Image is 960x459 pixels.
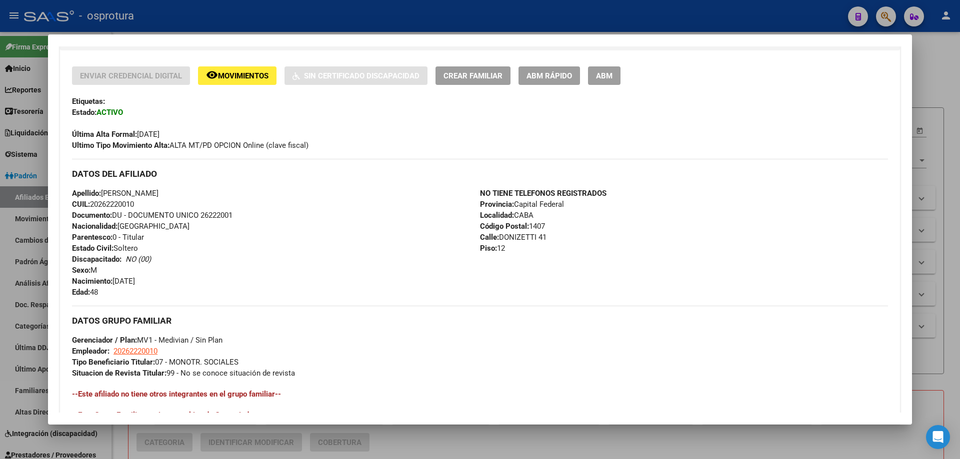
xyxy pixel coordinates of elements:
[72,168,888,179] h3: DATOS DEL AFILIADO
[72,266,97,275] span: M
[480,233,499,242] strong: Calle:
[72,108,96,117] strong: Estado:
[526,71,572,80] span: ABM Rápido
[72,315,888,326] h3: DATOS GRUPO FAMILIAR
[72,277,112,286] strong: Nacimiento:
[72,97,105,106] strong: Etiquetas:
[206,69,218,81] mat-icon: remove_red_eye
[596,71,612,80] span: ABM
[72,244,113,253] strong: Estado Civil:
[72,255,121,264] strong: Discapacitado:
[480,200,564,209] span: Capital Federal
[480,211,514,220] strong: Localidad:
[72,211,232,220] span: DU - DOCUMENTO UNICO 26222001
[284,66,427,85] button: Sin Certificado Discapacidad
[480,233,546,242] span: DONIZETTI 41
[480,189,606,198] strong: NO TIENE TELEFONOS REGISTRADOS
[480,211,533,220] span: CABA
[480,244,505,253] span: 12
[72,130,159,139] span: [DATE]
[443,71,502,80] span: Crear Familiar
[80,71,182,80] span: Enviar Credencial Digital
[304,71,419,80] span: Sin Certificado Discapacidad
[588,66,620,85] button: ABM
[60,50,900,455] div: Datos de Empadronamiento
[72,141,308,150] span: ALTA MT/PD OPCION Online (clave fiscal)
[72,358,155,367] strong: Tipo Beneficiario Titular:
[72,389,888,400] h4: --Este afiliado no tiene otros integrantes en el grupo familiar--
[72,288,90,297] strong: Edad:
[113,347,157,356] span: 20262220010
[72,200,134,209] span: 20262220010
[72,189,158,198] span: [PERSON_NAME]
[72,141,169,150] strong: Ultimo Tipo Movimiento Alta:
[96,108,123,117] strong: ACTIVO
[72,410,888,421] h4: --Este Grupo Familiar no tiene cambios de Gerenciador--
[480,222,545,231] span: 1407
[72,336,222,345] span: MV1 - Medivian / Sin Plan
[435,66,510,85] button: Crear Familiar
[926,425,950,449] div: Open Intercom Messenger
[72,266,90,275] strong: Sexo:
[72,222,117,231] strong: Nacionalidad:
[480,222,529,231] strong: Código Postal:
[518,66,580,85] button: ABM Rápido
[72,369,166,378] strong: Situacion de Revista Titular:
[218,71,268,80] span: Movimientos
[72,189,101,198] strong: Apellido:
[72,233,112,242] strong: Parentesco:
[480,200,514,209] strong: Provincia:
[72,288,98,297] span: 48
[72,222,189,231] span: [GEOGRAPHIC_DATA]
[72,369,295,378] span: 99 - No se conoce situación de revista
[480,244,497,253] strong: Piso:
[72,347,109,356] strong: Empleador:
[72,358,238,367] span: 07 - MONOTR. SOCIALES
[198,66,276,85] button: Movimientos
[72,66,190,85] button: Enviar Credencial Digital
[72,244,138,253] span: Soltero
[72,233,144,242] span: 0 - Titular
[125,255,151,264] i: NO (00)
[72,277,135,286] span: [DATE]
[72,211,112,220] strong: Documento:
[72,336,137,345] strong: Gerenciador / Plan:
[72,130,137,139] strong: Última Alta Formal:
[72,200,90,209] strong: CUIL:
